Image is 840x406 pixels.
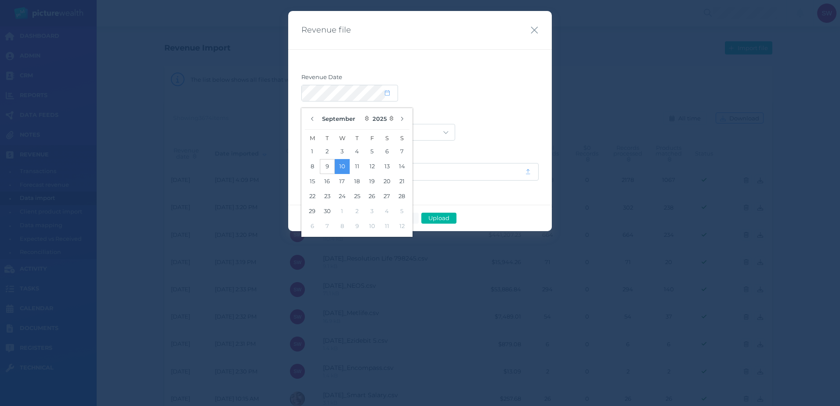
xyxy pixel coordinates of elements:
button: 4 [380,204,395,219]
button: 8 [335,219,350,234]
button: 30 [320,204,335,219]
button: 22 [305,189,320,204]
button: 11 [350,159,365,174]
button: 5 [365,144,380,159]
button: Close [530,24,539,36]
button: Upload [421,213,456,224]
button: 20 [380,174,395,189]
button: 5 [395,204,409,219]
button: 24 [335,189,350,204]
button: 7 [320,219,335,234]
span: Revenue file [301,25,351,35]
button: 1 [335,204,350,219]
span: W [335,133,350,144]
label: Revenue Date [301,73,539,85]
button: 9 [350,219,365,234]
button: 10 [335,159,350,174]
button: 21 [395,174,409,189]
label: Revenue file [301,152,539,163]
button: 12 [365,159,380,174]
button: 25 [350,189,365,204]
button: 8 [305,159,320,174]
button: 12 [395,219,409,234]
span: T [320,133,335,144]
button: 6 [380,144,395,159]
button: 26 [365,189,380,204]
button: 6 [305,219,320,234]
button: 2 [350,204,365,219]
span: S [380,133,395,144]
button: 9 [320,159,335,174]
span: S [395,133,409,144]
button: 7 [395,144,409,159]
button: 28 [395,189,409,204]
span: Upload [424,214,453,221]
button: 3 [365,204,380,219]
button: 1 [305,144,320,159]
button: 29 [305,204,320,219]
button: 19 [365,174,380,189]
button: 18 [350,174,365,189]
label: Provider [301,112,539,124]
button: 27 [380,189,395,204]
button: 14 [395,159,409,174]
span: F [365,133,380,144]
button: 23 [320,189,335,204]
span: M [305,133,320,144]
button: 15 [305,174,320,189]
button: 4 [350,144,365,159]
button: 17 [335,174,350,189]
button: 2 [320,144,335,159]
button: 13 [380,159,395,174]
button: 3 [335,144,350,159]
span: T [350,133,365,144]
span: No file selected [310,169,517,176]
button: 10 [365,219,380,234]
button: 16 [320,174,335,189]
button: 11 [380,219,395,234]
